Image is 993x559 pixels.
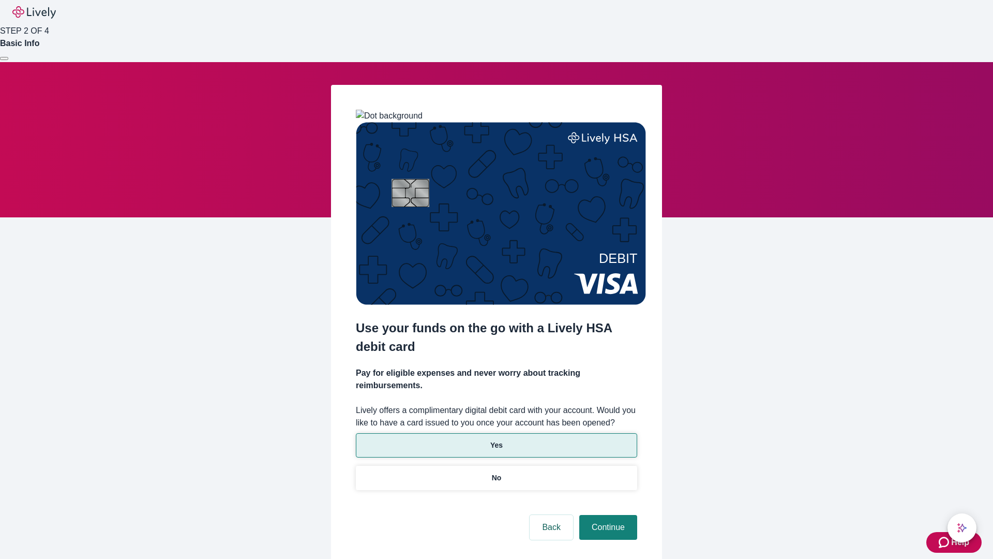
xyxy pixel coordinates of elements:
[356,367,637,392] h4: Pay for eligible expenses and never worry about tracking reimbursements.
[356,110,423,122] img: Dot background
[356,122,646,305] img: Debit card
[926,532,982,553] button: Zendesk support iconHelp
[356,404,637,429] label: Lively offers a complimentary digital debit card with your account. Would you like to have a card...
[951,536,969,549] span: Help
[579,515,637,540] button: Continue
[530,515,573,540] button: Back
[12,6,56,19] img: Lively
[356,319,637,356] h2: Use your funds on the go with a Lively HSA debit card
[957,523,967,533] svg: Lively AI Assistant
[490,440,503,451] p: Yes
[492,473,502,483] p: No
[939,536,951,549] svg: Zendesk support icon
[947,513,976,542] button: chat
[356,433,637,458] button: Yes
[356,466,637,490] button: No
